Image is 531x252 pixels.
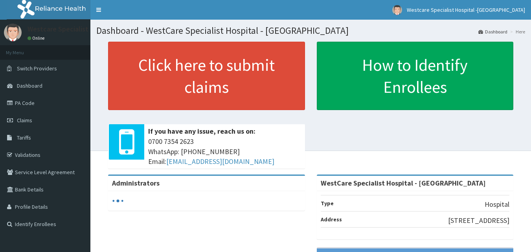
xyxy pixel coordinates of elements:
[448,215,509,226] p: [STREET_ADDRESS]
[17,134,31,141] span: Tariffs
[4,24,22,41] img: User Image
[321,216,342,223] b: Address
[108,42,305,110] a: Click here to submit claims
[112,178,160,188] b: Administrators
[112,195,124,207] svg: audio-loading
[407,6,525,13] span: Westcare Specialist Hospital -[GEOGRAPHIC_DATA]
[485,199,509,210] p: Hospital
[17,65,57,72] span: Switch Providers
[321,178,486,188] strong: WestCare Specialist Hospital - [GEOGRAPHIC_DATA]
[17,117,32,124] span: Claims
[17,82,42,89] span: Dashboard
[148,127,255,136] b: If you have any issue, reach us on:
[478,28,507,35] a: Dashboard
[28,26,185,33] p: Westcare Specialist Hospital -[GEOGRAPHIC_DATA]
[317,42,514,110] a: How to Identify Enrollees
[166,157,274,166] a: [EMAIL_ADDRESS][DOMAIN_NAME]
[321,200,334,207] b: Type
[28,35,46,41] a: Online
[392,5,402,15] img: User Image
[508,28,525,35] li: Here
[96,26,525,36] h1: Dashboard - WestCare Specialist Hospital - [GEOGRAPHIC_DATA]
[148,136,301,167] span: 0700 7354 2623 WhatsApp: [PHONE_NUMBER] Email:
